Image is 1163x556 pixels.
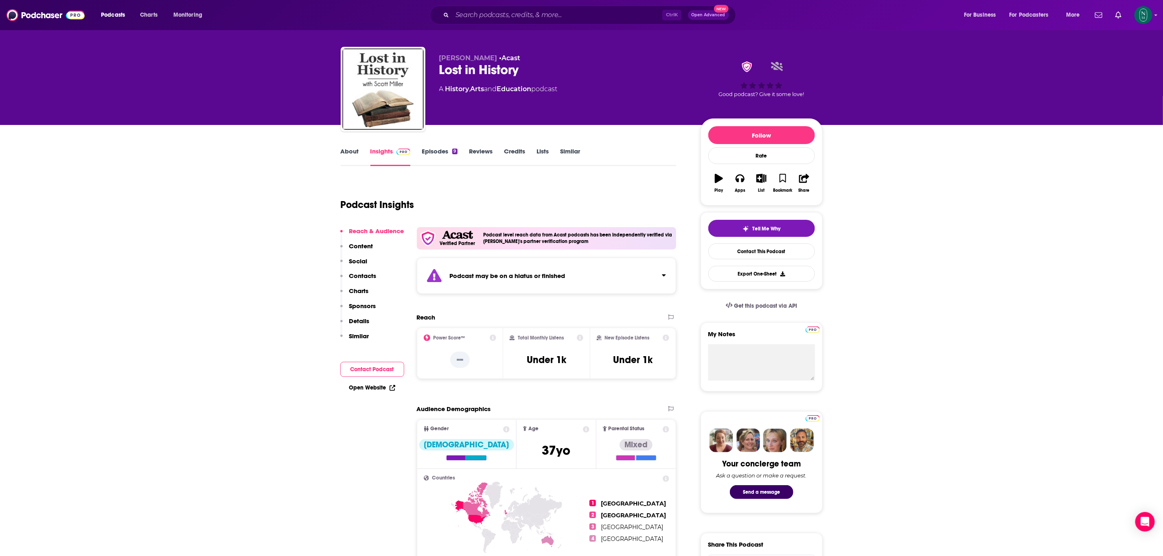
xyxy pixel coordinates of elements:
[342,48,424,130] img: Lost in History
[620,439,653,451] div: Mixed
[958,9,1006,22] button: open menu
[469,85,471,93] span: ,
[734,302,797,309] span: Get this podcast via API
[349,332,369,340] p: Similar
[101,9,125,21] span: Podcasts
[1066,9,1080,21] span: More
[716,472,807,479] div: Ask a question or make a request.
[1135,6,1152,24] span: Logged in as NewtonStreet
[431,426,449,431] span: Gender
[806,325,820,333] a: Pro website
[173,9,202,21] span: Monitoring
[729,169,751,198] button: Apps
[613,354,653,366] h3: Under 1k
[708,266,815,282] button: Export One-Sheet
[340,272,377,287] button: Contacts
[349,287,369,295] p: Charts
[349,242,373,250] p: Content
[1135,6,1152,24] button: Show profile menu
[349,227,404,235] p: Reach & Audience
[806,415,820,422] img: Podchaser Pro
[349,272,377,280] p: Contacts
[340,317,370,332] button: Details
[502,54,521,62] a: Acast
[688,10,729,20] button: Open AdvancedNew
[168,9,213,22] button: open menu
[349,257,368,265] p: Social
[439,84,558,94] div: A podcast
[714,5,729,13] span: New
[7,7,85,23] a: Podchaser - Follow, Share and Rate Podcasts
[589,535,596,542] span: 4
[438,6,744,24] div: Search podcasts, credits, & more...
[773,188,792,193] div: Bookmark
[417,405,491,413] h2: Audience Demographics
[1060,9,1090,22] button: open menu
[730,485,793,499] button: Send a message
[736,429,760,452] img: Barbara Profile
[609,426,645,431] span: Parental Status
[349,302,376,310] p: Sponsors
[560,147,580,166] a: Similar
[340,302,376,317] button: Sponsors
[752,225,780,232] span: Tell Me Why
[419,439,514,451] div: [DEMOGRAPHIC_DATA]
[758,188,765,193] div: List
[518,335,564,341] h2: Total Monthly Listens
[469,147,493,166] a: Reviews
[719,296,804,316] a: Get this podcast via API
[340,227,404,242] button: Reach & Audience
[735,188,745,193] div: Apps
[589,500,596,506] span: 1
[710,429,733,452] img: Sydney Profile
[793,169,815,198] button: Share
[349,317,370,325] p: Details
[763,429,787,452] img: Jules Profile
[471,85,484,93] a: Arts
[601,512,666,519] span: [GEOGRAPHIC_DATA]
[434,335,465,341] h2: Power Score™
[799,188,810,193] div: Share
[708,169,729,198] button: Play
[340,332,369,347] button: Similar
[484,85,497,93] span: and
[964,9,996,21] span: For Business
[340,242,373,257] button: Content
[692,13,725,17] span: Open Advanced
[504,147,525,166] a: Credits
[484,232,673,244] h4: Podcast level reach data from Acast podcasts has been independently verified via [PERSON_NAME]'s ...
[806,414,820,422] a: Pro website
[719,91,804,97] span: Good podcast? Give it some love!
[420,230,436,246] img: verfied icon
[708,330,815,344] label: My Notes
[452,9,662,22] input: Search podcasts, credits, & more...
[417,313,436,321] h2: Reach
[751,169,772,198] button: List
[662,10,681,20] span: Ctrl K
[790,429,814,452] img: Jon Profile
[739,61,755,72] img: verified Badge
[742,225,749,232] img: tell me why sparkle
[499,54,521,62] span: •
[722,459,801,469] div: Your concierge team
[1112,8,1125,22] a: Show notifications dropdown
[497,85,532,93] a: Education
[1135,6,1152,24] img: User Profile
[135,9,162,22] a: Charts
[140,9,158,21] span: Charts
[340,257,368,272] button: Social
[528,426,539,431] span: Age
[701,54,823,105] div: verified BadgeGood podcast? Give it some love!
[806,326,820,333] img: Podchaser Pro
[708,126,815,144] button: Follow
[589,523,596,530] span: 3
[708,220,815,237] button: tell me why sparkleTell Me Why
[601,500,666,507] span: [GEOGRAPHIC_DATA]
[537,147,549,166] a: Lists
[340,362,404,377] button: Contact Podcast
[341,199,414,211] h1: Podcast Insights
[601,523,663,531] span: [GEOGRAPHIC_DATA]
[605,335,650,341] h2: New Episode Listens
[370,147,411,166] a: InsightsPodchaser Pro
[708,541,764,548] h3: Share This Podcast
